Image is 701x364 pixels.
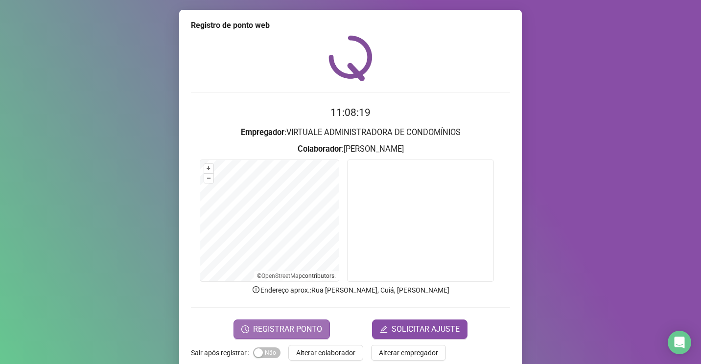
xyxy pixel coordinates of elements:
button: Alterar colaborador [288,345,363,361]
span: REGISTRAR PONTO [253,323,322,335]
button: REGISTRAR PONTO [234,319,330,339]
div: Open Intercom Messenger [668,331,691,354]
a: OpenStreetMap [261,273,302,279]
span: clock-circle [241,325,249,333]
time: 11:08:19 [330,107,371,118]
button: + [204,164,213,173]
span: info-circle [252,285,260,294]
button: Alterar empregador [371,345,446,361]
span: Alterar colaborador [296,347,355,358]
strong: Empregador [241,128,284,137]
span: Alterar empregador [379,347,438,358]
p: Endereço aprox. : Rua [PERSON_NAME], Cuiá, [PERSON_NAME] [191,285,510,296]
span: edit [380,325,388,333]
h3: : [PERSON_NAME] [191,143,510,156]
span: SOLICITAR AJUSTE [392,323,460,335]
button: – [204,174,213,183]
img: QRPoint [328,35,373,81]
h3: : VIRTUALE ADMINISTRADORA DE CONDOMÍNIOS [191,126,510,139]
div: Registro de ponto web [191,20,510,31]
strong: Colaborador [298,144,342,154]
li: © contributors. [257,273,336,279]
button: editSOLICITAR AJUSTE [372,319,467,339]
label: Sair após registrar [191,345,253,361]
